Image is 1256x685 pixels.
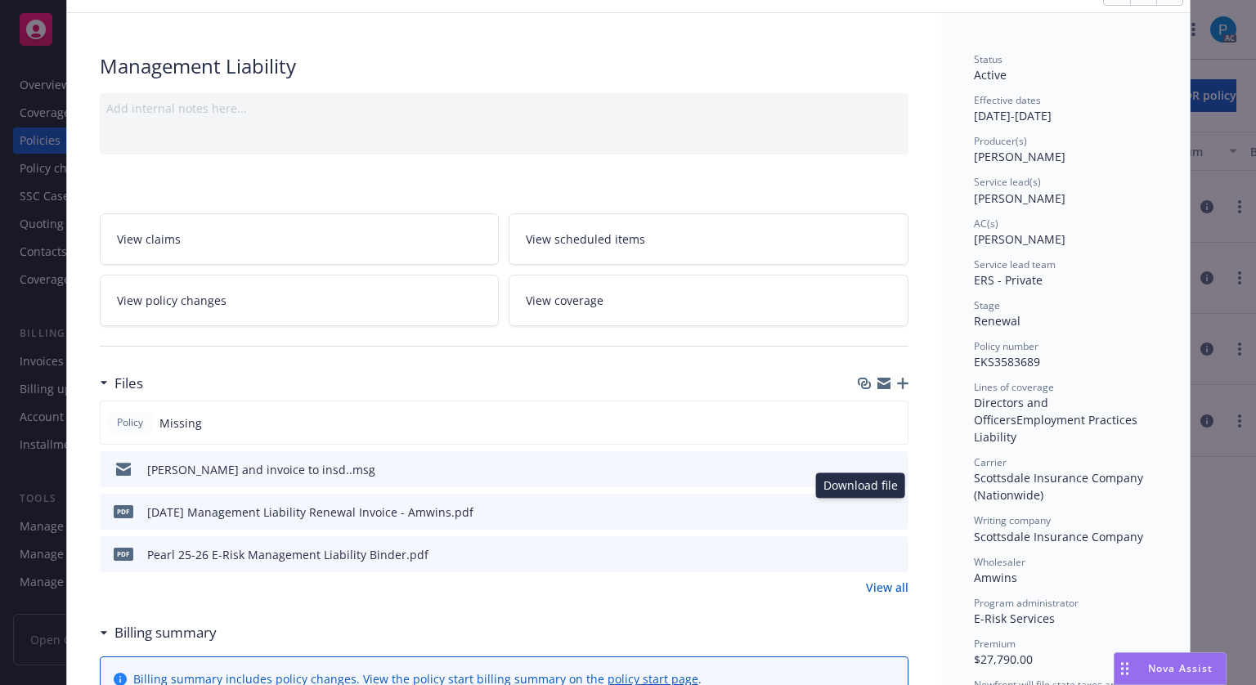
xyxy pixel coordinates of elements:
div: Pearl 25-26 E-Risk Management Liability Binder.pdf [147,546,428,563]
span: Stage [974,298,1000,312]
h3: Files [114,373,143,394]
h3: Billing summary [114,622,217,643]
span: ERS - Private [974,272,1043,288]
a: View coverage [509,275,908,326]
button: download file [861,461,874,478]
span: Scottsdale Insurance Company [974,529,1143,544]
span: Lines of coverage [974,380,1054,394]
span: Effective dates [974,93,1041,107]
span: View policy changes [117,292,227,309]
div: Drag to move [1115,653,1135,684]
span: E-Risk Services [974,611,1055,626]
span: Premium [974,637,1016,651]
span: Wholesaler [974,555,1025,569]
span: [PERSON_NAME] [974,231,1065,247]
a: View claims [100,213,500,265]
div: Billing summary [100,622,217,643]
button: download file [858,503,874,522]
span: Amwins [974,570,1017,585]
span: Writing company [974,513,1051,527]
div: Files [100,373,143,394]
span: Missing [159,414,202,432]
span: Program administrator [974,596,1079,610]
span: AC(s) [974,217,998,231]
span: View coverage [526,292,603,309]
a: View policy changes [100,275,500,326]
button: preview file [887,503,902,522]
button: download file [861,546,874,563]
div: Download file [816,472,905,498]
span: Status [974,52,1003,66]
span: Policy number [974,339,1038,353]
span: pdf [114,548,133,560]
span: Active [974,67,1007,83]
span: Service lead team [974,257,1056,271]
a: View all [866,579,908,596]
span: EKS3583689 [974,354,1040,369]
span: Producer(s) [974,134,1027,148]
span: Service lead(s) [974,175,1041,189]
span: [PERSON_NAME] [974,149,1065,164]
span: View scheduled items [526,231,645,248]
span: $27,790.00 [974,651,1033,667]
button: preview file [887,461,902,478]
button: Nova Assist [1114,652,1227,685]
div: Management Liability [100,52,908,80]
span: Nova Assist [1148,661,1213,675]
div: Add internal notes here... [106,100,902,117]
span: Scottsdale Insurance Company (Nationwide) [974,470,1146,503]
button: preview file [887,546,902,563]
span: Employment Practices Liability [974,412,1141,445]
div: [DATE] - [DATE] [974,93,1157,124]
span: pdf [114,505,133,517]
span: [PERSON_NAME] [974,190,1065,206]
a: View scheduled items [509,213,908,265]
span: Policy [114,415,146,430]
span: View claims [117,231,181,248]
span: Renewal [974,313,1020,329]
span: Carrier [974,455,1007,469]
div: [PERSON_NAME] and invoice to insd..msg [147,461,375,478]
span: Directors and Officers [974,395,1052,428]
div: [DATE] Management Liability Renewal Invoice - Amwins.pdf [147,504,473,521]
